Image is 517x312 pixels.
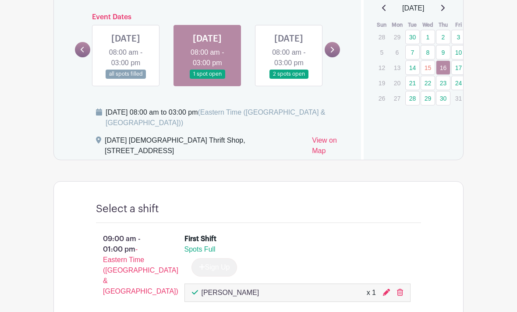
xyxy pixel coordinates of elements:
[451,46,466,60] a: 10
[451,61,466,75] a: 17
[436,30,450,45] a: 2
[90,14,325,22] h6: Event Dates
[436,46,450,60] a: 9
[390,61,404,75] p: 13
[451,76,466,91] a: 24
[390,77,404,90] p: 20
[390,92,404,105] p: 27
[402,4,424,14] span: [DATE]
[202,288,259,298] p: [PERSON_NAME]
[421,46,435,60] a: 8
[436,21,451,30] th: Thu
[184,246,216,253] span: Spots Full
[451,92,466,105] p: 31
[106,108,351,129] div: [DATE] 08:00 am to 03:00 pm
[390,31,404,44] p: 29
[421,30,435,45] a: 1
[421,61,435,75] a: 15
[390,46,404,60] p: 6
[105,136,305,160] div: [DATE] [DEMOGRAPHIC_DATA] Thrift Shop, [STREET_ADDRESS]
[405,46,420,60] a: 7
[436,76,450,91] a: 23
[375,77,389,90] p: 19
[390,21,405,30] th: Mon
[312,136,350,160] a: View on Map
[103,246,178,295] span: - Eastern Time ([GEOGRAPHIC_DATA] & [GEOGRAPHIC_DATA])
[184,234,216,245] div: First Shift
[405,21,420,30] th: Tue
[420,21,436,30] th: Wed
[106,109,326,127] span: (Eastern Time ([GEOGRAPHIC_DATA] & [GEOGRAPHIC_DATA]))
[405,30,420,45] a: 30
[375,31,389,44] p: 28
[405,76,420,91] a: 21
[451,21,466,30] th: Fri
[405,91,420,106] a: 28
[405,61,420,75] a: 14
[436,61,450,75] a: 16
[375,92,389,105] p: 26
[375,46,389,60] p: 5
[82,231,170,301] p: 09:00 am - 01:00 pm
[436,91,450,106] a: 30
[421,91,435,106] a: 29
[374,21,390,30] th: Sun
[451,30,466,45] a: 3
[421,76,435,91] a: 22
[367,288,376,298] div: x 1
[96,203,159,216] h4: Select a shift
[375,61,389,75] p: 12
